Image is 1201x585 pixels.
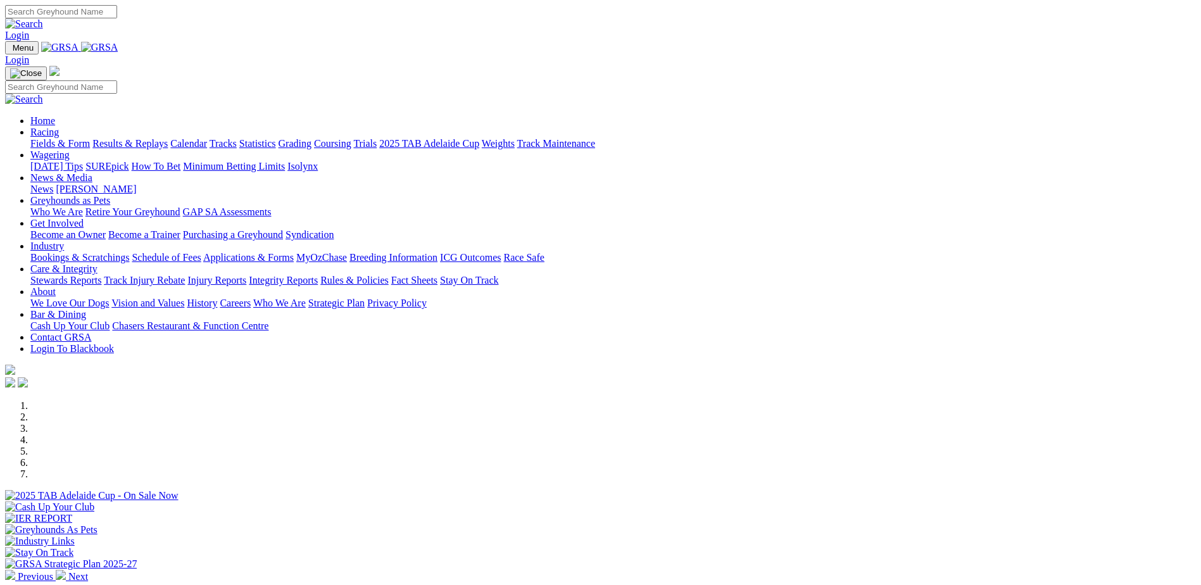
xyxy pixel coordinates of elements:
div: Care & Integrity [30,275,1196,286]
img: Industry Links [5,536,75,547]
div: Get Involved [30,229,1196,241]
a: Greyhounds as Pets [30,195,110,206]
a: Race Safe [503,252,544,263]
a: Results & Replays [92,138,168,149]
a: Become a Trainer [108,229,180,240]
button: Toggle navigation [5,41,39,54]
a: Isolynx [287,161,318,172]
a: Schedule of Fees [132,252,201,263]
a: [PERSON_NAME] [56,184,136,194]
img: logo-grsa-white.png [49,66,60,76]
a: Purchasing a Greyhound [183,229,283,240]
img: facebook.svg [5,377,15,387]
img: chevron-left-pager-white.svg [5,570,15,580]
a: Coursing [314,138,351,149]
a: Bookings & Scratchings [30,252,129,263]
a: ICG Outcomes [440,252,501,263]
a: Applications & Forms [203,252,294,263]
input: Search [5,5,117,18]
a: Chasers Restaurant & Function Centre [112,320,268,331]
a: SUREpick [85,161,129,172]
a: Integrity Reports [249,275,318,286]
a: News & Media [30,172,92,183]
div: Racing [30,138,1196,149]
a: Next [56,571,88,582]
a: Tracks [210,138,237,149]
a: Login [5,30,29,41]
a: Injury Reports [187,275,246,286]
img: Search [5,94,43,105]
a: Statistics [239,138,276,149]
a: Rules & Policies [320,275,389,286]
a: GAP SA Assessments [183,206,272,217]
div: About [30,298,1196,309]
img: GRSA Strategic Plan 2025-27 [5,558,137,570]
a: Privacy Policy [367,298,427,308]
a: Track Injury Rebate [104,275,185,286]
img: 2025 TAB Adelaide Cup - On Sale Now [5,490,179,501]
a: Login [5,54,29,65]
a: Industry [30,241,64,251]
a: Syndication [286,229,334,240]
span: Menu [13,43,34,53]
a: Contact GRSA [30,332,91,343]
a: Become an Owner [30,229,106,240]
a: Stay On Track [440,275,498,286]
a: We Love Our Dogs [30,298,109,308]
a: Racing [30,127,59,137]
a: Wagering [30,149,70,160]
a: Get Involved [30,218,84,229]
a: Strategic Plan [308,298,365,308]
a: Track Maintenance [517,138,595,149]
img: chevron-right-pager-white.svg [56,570,66,580]
a: Vision and Values [111,298,184,308]
a: Cash Up Your Club [30,320,110,331]
img: twitter.svg [18,377,28,387]
a: Calendar [170,138,207,149]
img: GRSA [81,42,118,53]
img: Search [5,18,43,30]
a: Home [30,115,55,126]
div: Greyhounds as Pets [30,206,1196,218]
div: Wagering [30,161,1196,172]
a: Who We Are [253,298,306,308]
a: [DATE] Tips [30,161,83,172]
div: News & Media [30,184,1196,195]
img: Cash Up Your Club [5,501,94,513]
a: Previous [5,571,56,582]
img: Greyhounds As Pets [5,524,97,536]
img: logo-grsa-white.png [5,365,15,375]
a: Fact Sheets [391,275,437,286]
a: Grading [279,138,311,149]
span: Previous [18,571,53,582]
img: GRSA [41,42,79,53]
a: Careers [220,298,251,308]
a: Fields & Form [30,138,90,149]
a: Trials [353,138,377,149]
img: Close [10,68,42,79]
a: Care & Integrity [30,263,97,274]
a: History [187,298,217,308]
a: Who We Are [30,206,83,217]
span: Next [68,571,88,582]
input: Search [5,80,117,94]
a: Bar & Dining [30,309,86,320]
a: Login To Blackbook [30,343,114,354]
a: About [30,286,56,297]
a: Stewards Reports [30,275,101,286]
a: MyOzChase [296,252,347,263]
img: Stay On Track [5,547,73,558]
a: How To Bet [132,161,181,172]
button: Toggle navigation [5,66,47,80]
a: 2025 TAB Adelaide Cup [379,138,479,149]
a: Minimum Betting Limits [183,161,285,172]
a: Retire Your Greyhound [85,206,180,217]
a: Weights [482,138,515,149]
a: Breeding Information [349,252,437,263]
a: News [30,184,53,194]
div: Industry [30,252,1196,263]
img: IER REPORT [5,513,72,524]
div: Bar & Dining [30,320,1196,332]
